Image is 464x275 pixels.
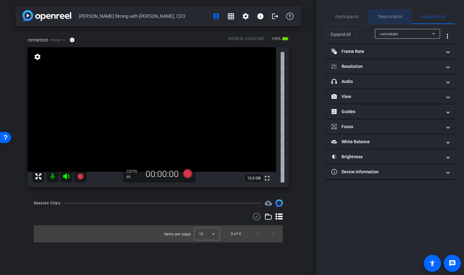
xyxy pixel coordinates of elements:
[331,154,442,160] mat-panel-title: Brightness
[213,13,220,20] mat-icon: account_box
[251,226,266,241] button: Previous page
[126,175,142,179] div: 4K
[331,63,442,70] mat-panel-title: Resolution
[265,199,272,207] mat-icon: cloud_upload
[326,164,455,179] mat-expansion-panel-header: Device Information
[440,29,455,44] button: More Options for Adjustments Panel
[380,32,398,36] span: ronnietest
[326,89,455,104] mat-expansion-panel-header: View
[164,231,192,237] div: Items per page:
[275,199,283,207] img: Session clips
[331,93,442,100] mat-panel-title: View
[331,169,442,175] mat-panel-title: Device Information
[326,44,455,59] mat-expansion-panel-header: Frame Rate
[377,14,403,19] span: Teleprompter
[242,13,249,20] mat-icon: settings
[326,104,455,119] mat-expansion-panel-header: Guides
[326,29,356,40] button: Expand All
[331,139,442,145] mat-panel-title: White Balance
[263,175,271,182] mat-icon: fullscreen
[444,33,451,40] mat-icon: more_vert
[227,13,235,20] mat-icon: grid_on
[28,37,48,43] span: ronnietest
[265,199,272,207] span: Destinations for your clips
[142,169,183,179] div: 00:00:00
[335,14,359,19] span: Participants
[326,74,455,89] mat-expansion-panel-header: Audio
[245,175,263,182] span: 12.0 GB
[331,29,351,40] span: Expand All
[271,13,279,20] mat-icon: logout
[231,231,241,237] div: 0 of 0
[22,10,71,21] img: app-logo
[228,36,264,45] div: ROOM ID: 694287885
[449,260,456,267] mat-icon: message
[271,34,282,44] span: 100%
[126,169,142,174] div: 25
[131,169,137,174] span: FPS
[331,48,442,55] mat-panel-title: Frame Rate
[266,226,280,241] button: Next page
[34,200,60,206] div: Session Clips
[69,37,75,43] mat-icon: info
[326,59,455,74] mat-expansion-panel-header: Resolution
[331,124,442,130] mat-panel-title: Focus
[429,260,436,267] mat-icon: accessibility
[326,119,455,134] mat-expansion-panel-header: Focus
[421,14,446,19] span: Adjustments
[257,13,264,20] mat-icon: info
[33,53,42,61] mat-icon: settings
[326,134,455,149] mat-expansion-panel-header: White Balance
[331,108,442,115] mat-panel-title: Guides
[326,149,455,164] mat-expansion-panel-header: Brightness
[331,78,442,85] mat-panel-title: Audio
[79,10,209,22] span: [PERSON_NAME] filming with [PERSON_NAME], CEO
[49,38,65,42] span: iPhone 14
[282,35,289,42] mat-icon: battery_std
